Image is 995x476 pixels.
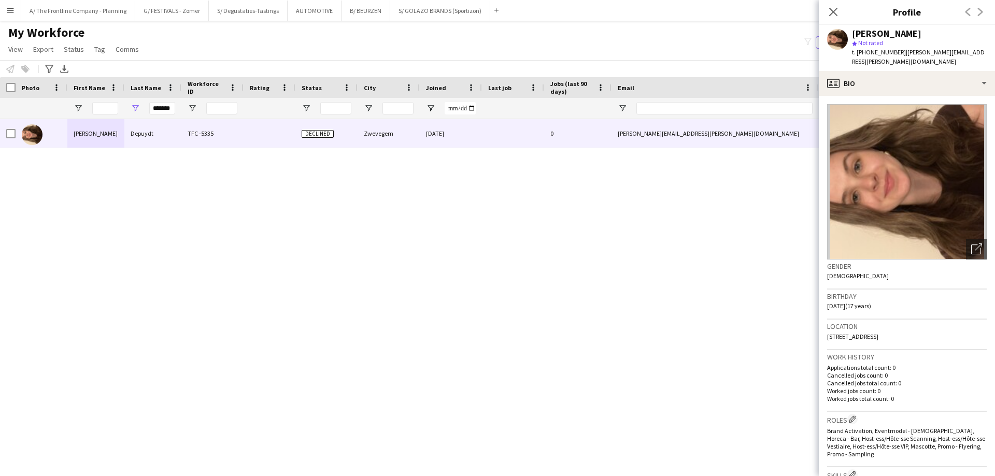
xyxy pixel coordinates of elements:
button: Open Filter Menu [426,104,435,113]
a: View [4,42,27,56]
div: Depuydt [124,119,181,148]
h3: Birthday [827,292,987,301]
div: [DATE] [420,119,482,148]
div: TFC -5335 [181,119,244,148]
img: Crew avatar or photo [827,104,987,259]
span: [STREET_ADDRESS] [827,333,878,340]
button: Open Filter Menu [302,104,311,113]
span: Last job [488,84,511,92]
h3: Work history [827,352,987,362]
a: Export [29,42,58,56]
span: City [364,84,376,92]
div: 0 [544,119,612,148]
span: Tag [94,45,105,54]
span: Email [618,84,634,92]
input: City Filter Input [382,102,414,114]
button: Open Filter Menu [188,104,197,113]
button: Everyone5,094 [816,36,868,49]
p: Cancelled jobs total count: 0 [827,379,987,387]
input: Status Filter Input [320,102,351,114]
button: B/ BEURZEN [342,1,390,21]
div: Open photos pop-in [966,239,987,259]
span: Export [33,45,53,54]
span: [DATE] (17 years) [827,302,871,310]
input: First Name Filter Input [92,102,118,114]
button: A/ The Frontline Company - Planning [21,1,135,21]
button: Open Filter Menu [618,104,627,113]
input: Email Filter Input [636,102,813,114]
button: Open Filter Menu [131,104,140,113]
span: Last Name [131,84,161,92]
div: Zwevegem [358,119,420,148]
button: S/ Degustaties-Tastings [209,1,288,21]
button: AUTOMOTIVE [288,1,342,21]
span: Photo [22,84,39,92]
div: [PERSON_NAME] [67,119,124,148]
app-action-btn: Export XLSX [58,63,70,75]
span: Workforce ID [188,80,225,95]
p: Applications total count: 0 [827,364,987,371]
span: My Workforce [8,25,84,40]
a: Comms [111,42,143,56]
span: Declined [302,130,334,138]
button: G/ FESTIVALS - Zomer [135,1,209,21]
h3: Gender [827,262,987,271]
span: Comms [116,45,139,54]
span: Joined [426,84,446,92]
button: S/ GOLAZO BRANDS (Sportizon) [390,1,490,21]
p: Cancelled jobs count: 0 [827,371,987,379]
span: t. [PHONE_NUMBER] [852,48,906,56]
h3: Roles [827,414,987,425]
p: Worked jobs count: 0 [827,387,987,395]
span: Jobs (last 90 days) [550,80,593,95]
app-action-btn: Advanced filters [43,63,55,75]
input: Joined Filter Input [445,102,476,114]
span: Brand Activation, Eventmodel - [DEMOGRAPHIC_DATA], Horeca - Bar, Host-ess/Hôte-sse Scanning, Host... [827,427,985,458]
span: Rating [250,84,269,92]
span: First Name [74,84,105,92]
span: Not rated [858,39,883,47]
span: Status [64,45,84,54]
div: [PERSON_NAME] [852,29,921,38]
input: Last Name Filter Input [149,102,175,114]
span: Status [302,84,322,92]
h3: Location [827,322,987,331]
img: Luca Depuydt [22,124,42,145]
span: | [PERSON_NAME][EMAIL_ADDRESS][PERSON_NAME][DOMAIN_NAME] [852,48,985,65]
div: Bio [819,71,995,96]
input: Workforce ID Filter Input [206,102,237,114]
button: Open Filter Menu [74,104,83,113]
h3: Profile [819,5,995,19]
button: Open Filter Menu [364,104,373,113]
span: [DEMOGRAPHIC_DATA] [827,272,889,280]
a: Status [60,42,88,56]
span: View [8,45,23,54]
div: [PERSON_NAME][EMAIL_ADDRESS][PERSON_NAME][DOMAIN_NAME] [612,119,819,148]
a: Tag [90,42,109,56]
p: Worked jobs total count: 0 [827,395,987,402]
